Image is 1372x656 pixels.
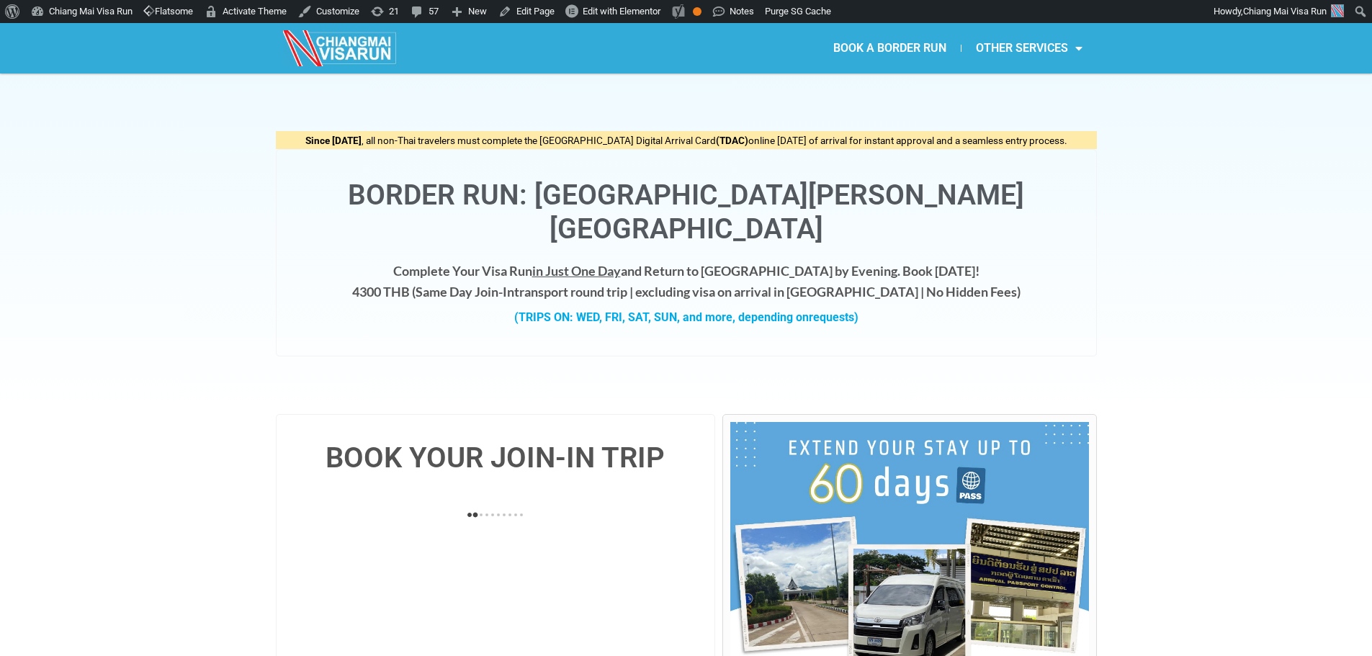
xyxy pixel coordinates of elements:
strong: Since [DATE] [305,135,362,146]
a: OTHER SERVICES [961,32,1097,65]
strong: (TDAC) [716,135,748,146]
h4: BOOK YOUR JOIN-IN TRIP [291,444,701,472]
span: requests) [809,310,858,324]
a: BOOK A BORDER RUN [819,32,961,65]
span: Chiang Mai Visa Run [1243,6,1327,17]
span: , all non-Thai travelers must complete the [GEOGRAPHIC_DATA] Digital Arrival Card online [DATE] o... [305,135,1067,146]
div: OK [693,7,701,16]
h4: Complete Your Visa Run and Return to [GEOGRAPHIC_DATA] by Evening. Book [DATE]! 4300 THB ( transp... [291,261,1082,302]
nav: Menu [686,32,1097,65]
h1: Border Run: [GEOGRAPHIC_DATA][PERSON_NAME][GEOGRAPHIC_DATA] [291,179,1082,246]
span: in Just One Day [532,263,621,279]
span: Edit with Elementor [583,6,660,17]
strong: Same Day Join-In [416,284,514,300]
strong: (TRIPS ON: WED, FRI, SAT, SUN, and more, depending on [514,310,858,324]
